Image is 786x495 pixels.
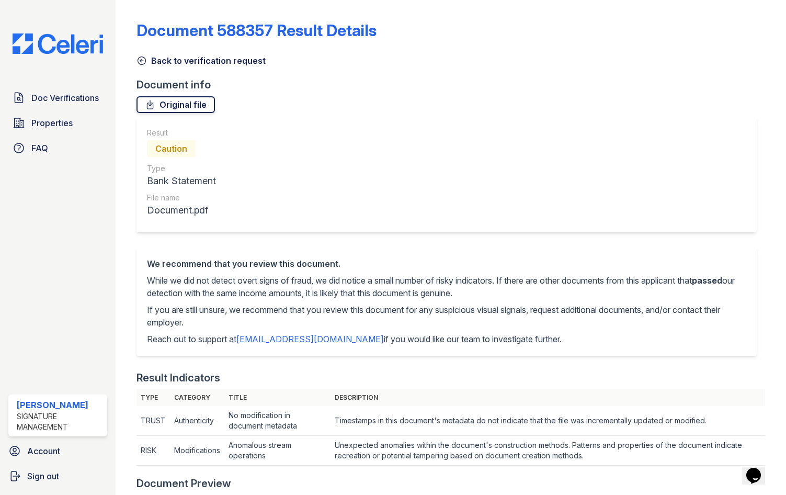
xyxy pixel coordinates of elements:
div: File name [147,193,216,203]
iframe: chat widget [742,453,776,485]
span: Account [27,445,60,457]
p: While we did not detect overt signs of fraud, we did notice a small number of risky indicators. I... [147,274,746,299]
a: Back to verification request [136,54,266,67]
td: Anomalous stream operations [224,436,331,466]
span: Doc Verifications [31,92,99,104]
div: Caution [147,140,196,157]
div: Document info [136,77,765,92]
td: Timestamps in this document's metadata do not indicate that the file was incrementally updated or... [331,406,765,436]
div: Bank Statement [147,174,216,188]
div: Result Indicators [136,370,220,385]
p: If you are still unsure, we recommend that you review this document for any suspicious visual sig... [147,303,746,329]
span: Properties [31,117,73,129]
th: Type [136,389,170,406]
a: FAQ [8,138,107,159]
div: Document Preview [136,476,231,491]
img: CE_Logo_Blue-a8612792a0a2168367f1c8372b55b34899dd931a85d93a1a3d3e32e68fde9ad4.png [4,33,111,54]
span: FAQ [31,142,48,154]
th: Title [224,389,331,406]
p: Reach out to support at if you would like our team to investigate further. [147,333,746,345]
div: [PERSON_NAME] [17,399,103,411]
th: Category [170,389,224,406]
div: Document.pdf [147,203,216,218]
a: Doc Verifications [8,87,107,108]
span: passed [692,275,722,286]
td: Unexpected anomalies within the document's construction methods. Patterns and properties of the d... [331,436,765,466]
a: Original file [136,96,215,113]
div: Type [147,163,216,174]
td: Authenticity [170,406,224,436]
div: Result [147,128,216,138]
div: Signature Management [17,411,103,432]
div: We recommend that you review this document. [147,257,746,270]
td: No modification in document metadata [224,406,331,436]
span: Sign out [27,470,59,482]
td: RISK [136,436,170,466]
td: Modifications [170,436,224,466]
a: [EMAIL_ADDRESS][DOMAIN_NAME] [236,334,384,344]
a: Properties [8,113,107,133]
a: Document 588357 Result Details [136,21,377,40]
td: TRUST [136,406,170,436]
a: Account [4,441,111,462]
a: Sign out [4,466,111,487]
th: Description [331,389,765,406]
